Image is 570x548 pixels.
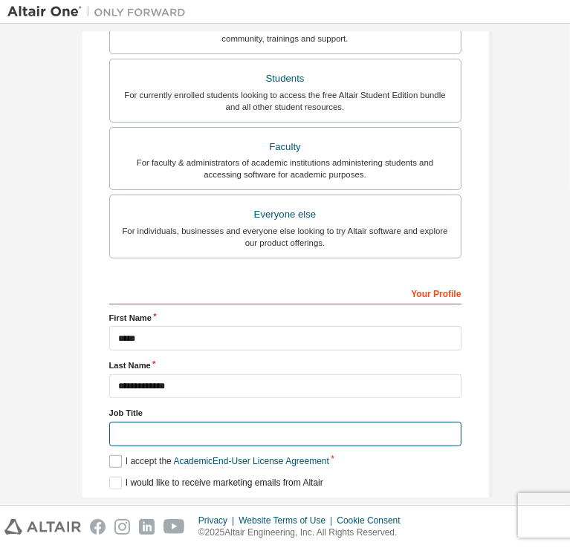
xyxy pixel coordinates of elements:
[119,157,452,180] div: For faculty & administrators of academic institutions administering students and accessing softwa...
[109,281,461,304] div: Your Profile
[7,4,193,19] img: Altair One
[119,89,452,113] div: For currently enrolled students looking to access the free Altair Student Edition bundle and all ...
[109,312,461,324] label: First Name
[119,68,452,89] div: Students
[163,519,185,535] img: youtube.svg
[119,204,452,225] div: Everyone else
[119,21,452,45] div: For existing customers looking to access software downloads, HPC resources, community, trainings ...
[198,526,409,539] p: © 2025 Altair Engineering, Inc. All Rights Reserved.
[109,359,461,371] label: Last Name
[4,519,81,535] img: altair_logo.svg
[109,407,461,419] label: Job Title
[198,515,239,526] div: Privacy
[139,519,155,535] img: linkedin.svg
[239,515,337,526] div: Website Terms of Use
[337,515,409,526] div: Cookie Consent
[119,137,452,157] div: Faculty
[119,225,452,249] div: For individuals, businesses and everyone else looking to try Altair software and explore our prod...
[174,456,329,466] a: Academic End-User License Agreement
[109,477,323,489] label: I would like to receive marketing emails from Altair
[114,519,130,535] img: instagram.svg
[109,455,329,468] label: I accept the
[90,519,106,535] img: facebook.svg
